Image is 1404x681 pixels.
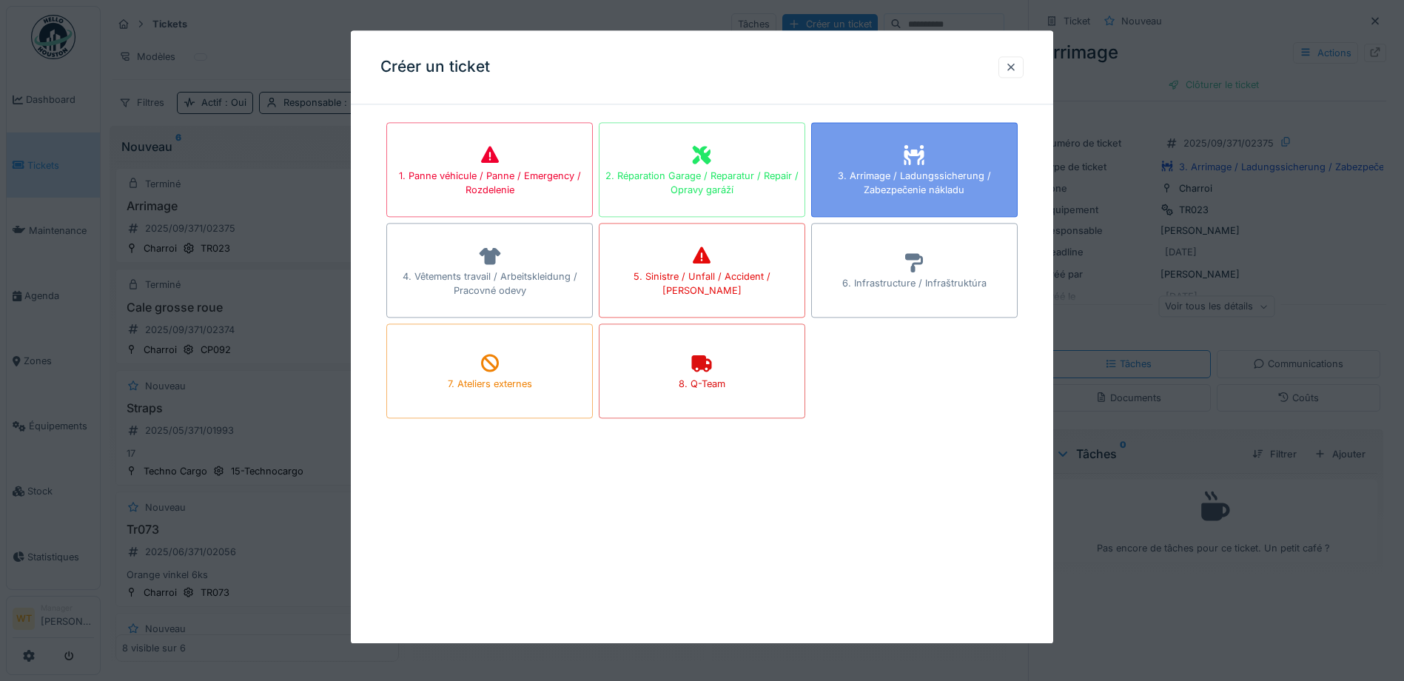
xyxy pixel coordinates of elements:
[387,169,592,197] div: 1. Panne véhicule / Panne / Emergency / Rozdelenie
[599,269,805,298] div: 5. Sinistre / Unfall / Accident / [PERSON_NAME]
[679,378,725,392] div: 8. Q-Team
[448,378,532,392] div: 7. Ateliers externes
[387,269,592,298] div: 4. Vêtements travail / Arbeitskleidung / Pracovné odevy
[812,169,1017,197] div: 3. Arrimage / Ladungssicherung / Zabezpečenie nákladu
[380,58,490,76] h3: Créer un ticket
[599,169,805,197] div: 2. Réparation Garage / Reparatur / Repair / Opravy garáží
[842,277,987,291] div: 6. Infrastructure / Infraštruktúra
